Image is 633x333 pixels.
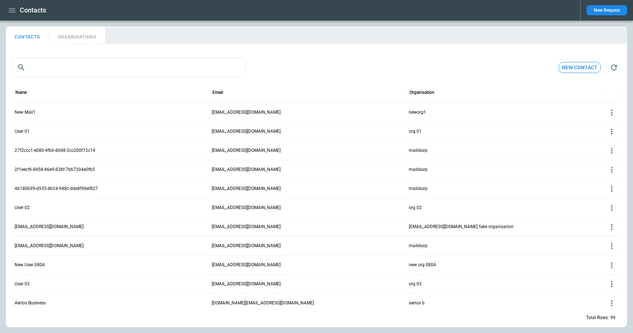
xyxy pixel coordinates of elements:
[15,166,95,173] p: 2f1eecf6-8458-46e9-838f-7bb7204e0fb5
[212,281,281,287] p: [EMAIL_ADDRESS][DOMAIN_NAME]
[212,186,281,192] p: [EMAIL_ADDRESS][DOMAIN_NAME]
[409,224,514,230] p: [EMAIL_ADDRESS][DOMAIN_NAME] fake organisation
[212,166,281,173] p: [EMAIL_ADDRESS][DOMAIN_NAME]
[212,205,281,211] p: [EMAIL_ADDRESS][DOMAIN_NAME]
[15,262,45,268] p: New User 0804
[15,243,84,249] p: [EMAIL_ADDRESS][DOMAIN_NAME]
[212,243,281,249] p: [EMAIL_ADDRESS][DOMAIN_NAME]
[559,62,601,73] button: New contact
[15,109,36,116] p: New Mail1
[409,243,427,249] p: mailslurp
[410,90,434,95] div: Organisation
[15,128,30,135] p: User 01
[610,315,615,321] p: 99
[212,128,281,135] p: [EMAIL_ADDRESS][DOMAIN_NAME]
[15,205,30,211] p: User 02
[586,5,627,15] button: New Request
[409,205,422,211] p: org 02
[212,147,281,154] p: [EMAIL_ADDRESS][DOMAIN_NAME]
[409,300,425,306] p: aerios b
[409,109,426,116] p: neworg1
[409,281,422,287] p: org 03
[15,281,30,287] p: User 03
[409,186,427,192] p: mailslurp
[15,147,95,154] p: 27f2ccc1-e080-4fb6-8048-2cc200f72c14
[15,224,84,230] p: [EMAIL_ADDRESS][DOMAIN_NAME]
[6,26,49,44] button: CONTACTS
[212,224,281,230] p: [EMAIL_ADDRESS][DOMAIN_NAME]
[212,300,314,306] p: [DOMAIN_NAME][EMAIL_ADDRESS][DOMAIN_NAME]
[409,147,427,154] p: mailslurp
[20,6,46,15] h1: Contacts
[409,262,436,268] p: new org 0804
[409,128,422,135] p: org 01
[212,90,223,95] div: Email
[212,109,281,116] p: [EMAIL_ADDRESS][DOMAIN_NAME]
[212,262,281,268] p: [EMAIL_ADDRESS][DOMAIN_NAME]
[49,26,105,44] button: ORGANISATIONS
[15,300,46,306] p: Aerios Business
[586,315,609,321] p: Total Rows:
[15,186,98,192] p: 46180699-d935-4b24-948c-dde8f90ef827
[409,166,427,173] p: mailslurp
[15,90,27,95] div: Name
